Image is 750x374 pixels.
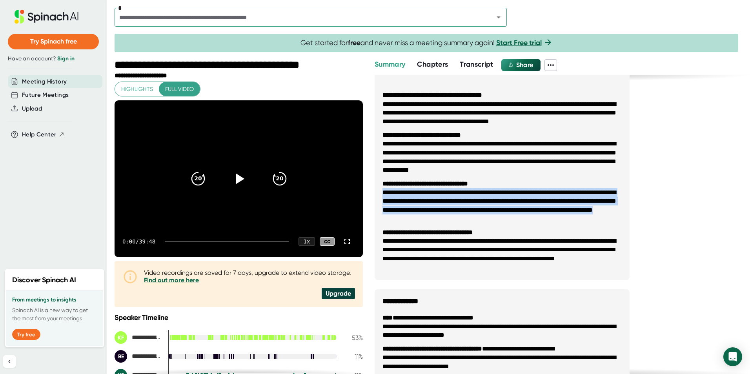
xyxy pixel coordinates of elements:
[115,350,127,363] div: BE
[12,297,97,303] h3: From meetings to insights
[375,59,405,70] button: Summary
[496,38,542,47] a: Start Free trial
[22,104,42,113] button: Upload
[3,355,16,368] button: Collapse sidebar
[493,12,504,23] button: Open
[12,329,40,340] button: Try free
[121,84,153,94] span: Highlights
[516,61,533,69] span: Share
[22,91,69,100] button: Future Meetings
[300,38,553,47] span: Get started for and never miss a meeting summary again!
[723,347,742,366] div: Open Intercom Messenger
[8,55,99,62] div: Have an account?
[57,55,75,62] a: Sign in
[30,38,77,45] span: Try Spinach free
[115,331,127,344] div: KF
[144,269,355,284] div: Video recordings are saved for 7 days, upgrade to extend video storage.
[22,130,65,139] button: Help Center
[348,38,360,47] b: free
[22,77,67,86] button: Meeting History
[501,59,541,71] button: Share
[460,59,493,70] button: Transcript
[8,34,99,49] button: Try Spinach free
[322,288,355,299] div: Upgrade
[320,237,335,246] div: CC
[159,82,200,96] button: Full video
[122,238,155,245] div: 0:00 / 39:48
[22,130,56,139] span: Help Center
[115,313,363,322] div: Speaker Timeline
[115,350,162,363] div: Benites Valerie (CD&G: Retail Experience)
[460,60,493,69] span: Transcript
[343,334,363,341] div: 53 %
[115,82,159,96] button: Highlights
[417,59,448,70] button: Chapters
[299,237,315,246] div: 1 x
[115,331,162,344] div: Koutselos Elli (H&M US: US: Construction & Facilities)
[375,60,405,69] span: Summary
[417,60,448,69] span: Chapters
[12,306,97,323] p: Spinach AI is a new way to get the most from your meetings
[343,353,363,360] div: 11 %
[12,275,76,285] h2: Discover Spinach AI
[165,84,194,94] span: Full video
[144,276,199,284] a: Find out more here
